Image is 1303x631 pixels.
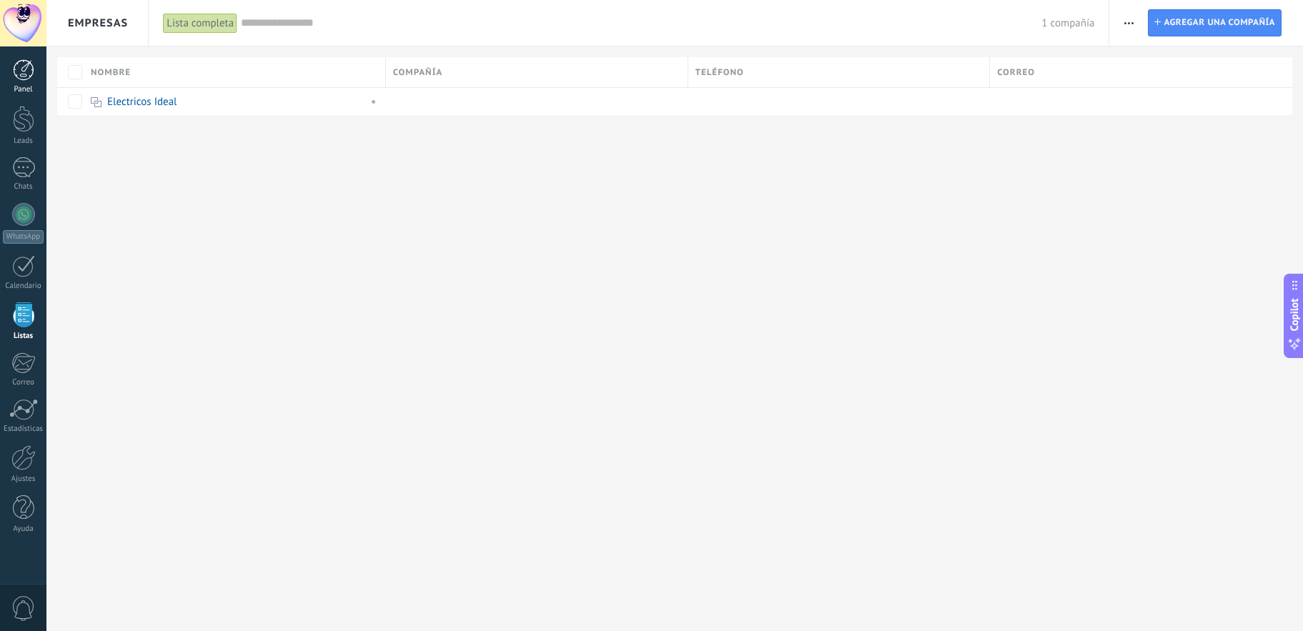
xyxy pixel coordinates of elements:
div: Calendario [3,282,44,291]
span: 1 compañía [1041,16,1094,30]
div: Listas [3,332,44,341]
span: Correo [997,66,1035,79]
button: Más [1119,9,1139,36]
span: Nombre [91,66,131,79]
div: Ayuda [3,525,44,534]
div: Chats [3,182,44,192]
span: Agregar una compañía [1164,10,1275,36]
span: Copilot [1287,298,1302,331]
a: Electricos Ideal [107,95,177,109]
span: Compañía [393,66,442,79]
div: Panel [3,85,44,94]
div: Ajustes [3,475,44,484]
span: Teléfono [695,66,744,79]
a: Agregar una compañía [1148,9,1282,36]
div: Estadísticas [3,424,44,434]
span: Empresas [68,16,128,30]
div: Correo [3,378,44,387]
div: Leads [3,136,44,146]
div: Lista completa [163,13,237,34]
div: WhatsApp [3,230,44,244]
